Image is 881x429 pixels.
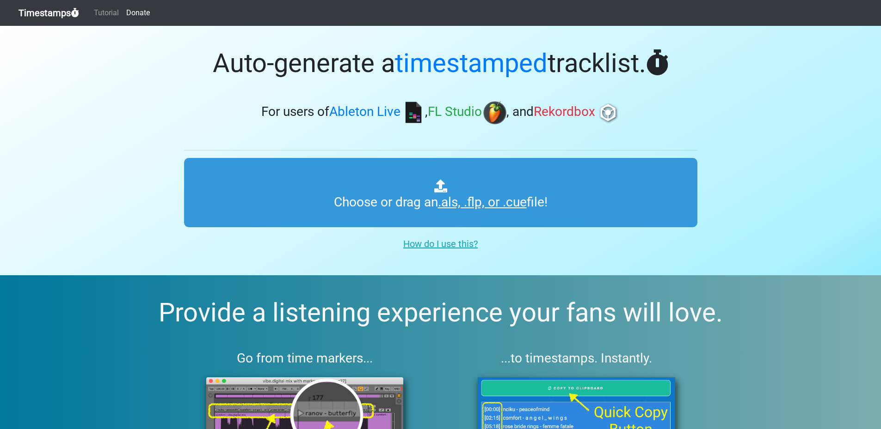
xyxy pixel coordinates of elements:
[184,101,697,124] h3: For users of , , and
[18,4,79,22] a: Timestamps
[534,104,595,120] span: Rekordbox
[123,4,154,22] a: Donate
[22,297,859,328] h2: Provide a listening experience your fans will love.
[90,4,123,22] a: Tutorial
[329,104,400,120] span: Ableton Live
[184,350,426,366] h3: Go from time markers...
[395,48,548,79] span: timestamped
[403,238,478,249] u: How do I use this?
[184,48,697,79] h1: Auto-generate a tracklist.
[456,350,697,366] h3: ...to timestamps. Instantly.
[597,101,620,124] img: rb.png
[402,101,425,124] img: ableton.png
[483,101,506,124] img: fl.png
[428,104,482,120] span: FL Studio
